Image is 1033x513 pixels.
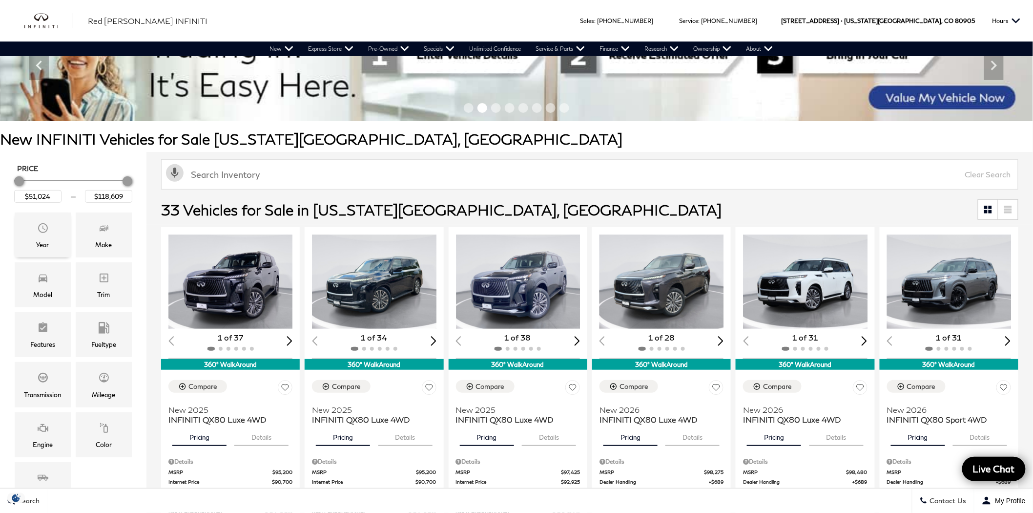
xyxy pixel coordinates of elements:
span: Go to slide 1 [464,103,474,113]
span: $92,925 [561,478,580,486]
div: ColorColor [76,412,132,457]
span: Live Chat [968,463,1020,475]
div: Compare [188,382,217,391]
span: Model [37,270,49,289]
span: : [698,17,700,24]
span: INFINITI QX80 Luxe 4WD [168,415,285,425]
span: Dealer Handling [599,478,709,486]
a: Dealer Handling $689 [599,478,723,486]
button: details tab [378,425,433,446]
button: Compare Vehicle [168,380,227,393]
h5: Price [17,164,129,173]
div: Minimum Price [14,176,24,186]
span: : [594,17,596,24]
button: Save Vehicle [853,380,868,398]
div: 1 of 34 [312,332,436,343]
a: Pre-Owned [361,42,417,56]
span: Mileage [98,369,110,389]
span: Red [PERSON_NAME] INFINITI [88,16,207,25]
div: Pricing Details - INFINITI QX80 Luxe 4WD [743,457,867,466]
span: Go to slide 6 [532,103,542,113]
div: MileageMileage [76,362,132,407]
span: Fueltype [98,320,110,339]
button: Save Vehicle [996,380,1011,398]
span: INFINITI QX80 Luxe 4WD [743,415,860,425]
span: $689 [709,478,723,486]
a: Ownership [686,42,739,56]
a: Internet Price $90,700 [312,478,436,486]
div: 1 of 31 [743,332,867,343]
div: Features [30,339,55,350]
div: Fueltype [91,339,116,350]
button: Save Vehicle [709,380,723,398]
a: Internet Price $90,700 [168,478,292,486]
span: $95,200 [272,469,292,476]
div: 1 / 2 [599,235,725,329]
span: $98,275 [704,469,723,476]
a: Finance [593,42,638,56]
span: Dealer Handling [743,478,852,486]
div: Next slide [574,336,580,345]
a: New 2026INFINITI QX80 Luxe 4WD [599,399,723,425]
div: TransmissionTransmission [15,362,71,407]
div: Pricing Details - INFINITI QX80 Sport 4WD [887,457,1011,466]
span: Bodystyle [37,470,49,489]
button: pricing tab [316,425,370,446]
div: 360° WalkAround [736,359,874,370]
span: Internet Price [456,478,561,486]
button: details tab [809,425,864,446]
a: Red [PERSON_NAME] INFINITI [88,15,207,27]
div: Mileage [92,389,116,400]
div: 1 / 2 [456,235,581,329]
span: $90,700 [272,478,292,486]
span: INFINITI QX80 Sport 4WD [887,415,1004,425]
div: Compare [907,382,936,391]
a: Research [638,42,686,56]
a: [STREET_ADDRESS] • [US_STATE][GEOGRAPHIC_DATA], CO 80905 [782,17,975,24]
div: ModelModel [15,262,71,307]
a: infiniti [24,13,73,29]
span: Go to slide 4 [505,103,515,113]
input: Maximum [85,190,132,203]
a: Dealer Handling $689 [887,478,1011,486]
button: details tab [665,425,720,446]
span: Go to slide 3 [491,103,501,113]
span: Go to slide 2 [477,103,487,113]
div: Maximum Price [123,176,132,186]
span: MSRP [743,469,846,476]
div: YearYear [15,213,71,257]
img: Opt-Out Icon [5,493,27,503]
img: 2025 INFINITI QX80 Luxe 4WD 1 [168,235,294,329]
button: pricing tab [603,425,658,446]
div: Pricing Details - INFINITI QX80 Luxe 4WD [456,457,580,466]
div: EngineEngine [15,412,71,457]
div: 1 / 2 [312,235,437,329]
span: INFINITI QX80 Luxe 4WD [456,415,573,425]
button: Save Vehicle [565,380,580,398]
span: MSRP [312,469,416,476]
span: MSRP [168,469,272,476]
div: 1 of 38 [456,332,580,343]
input: Search Inventory [161,159,1018,190]
div: Make [96,239,112,250]
span: Service [679,17,698,24]
span: Sales [580,17,594,24]
a: New 2026INFINITI QX80 Luxe 4WD [743,399,867,425]
span: MSRP [887,469,988,476]
img: 2025 INFINITI QX80 Luxe 4WD 1 [456,235,581,329]
input: Minimum [14,190,62,203]
a: MSRP $95,200 [168,469,292,476]
a: Unlimited Confidence [462,42,529,56]
div: 1 / 2 [887,235,1012,329]
span: MSRP [456,469,561,476]
span: New 2025 [312,405,429,415]
button: pricing tab [891,425,945,446]
span: Go to slide 7 [546,103,556,113]
span: $95,200 [416,469,436,476]
a: MSRP $98,480 [743,469,867,476]
span: MSRP [599,469,704,476]
a: Express Store [301,42,361,56]
span: Search [15,497,40,505]
img: 2026 INFINITI QX80 Luxe 4WD 1 [743,235,868,329]
button: Compare Vehicle [456,380,515,393]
